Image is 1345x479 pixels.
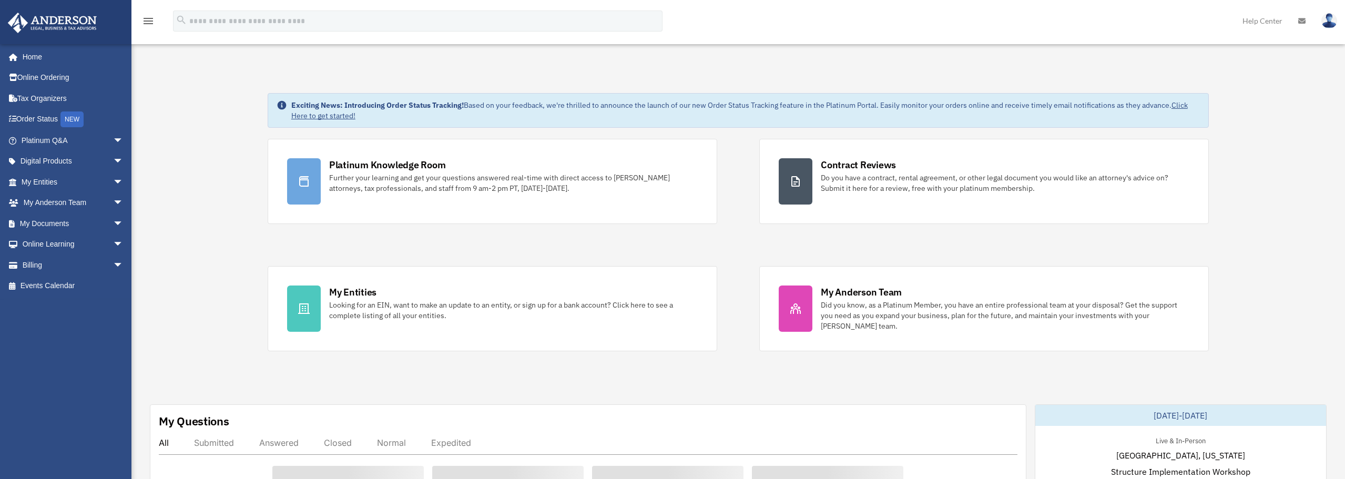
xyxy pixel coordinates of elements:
a: Digital Productsarrow_drop_down [7,151,139,172]
a: Order StatusNEW [7,109,139,130]
a: Billingarrow_drop_down [7,254,139,276]
div: My Entities [329,286,376,299]
a: My Entitiesarrow_drop_down [7,171,139,192]
span: arrow_drop_down [113,171,134,193]
a: My Documentsarrow_drop_down [7,213,139,234]
span: arrow_drop_down [113,192,134,214]
img: Anderson Advisors Platinum Portal [5,13,100,33]
div: Did you know, as a Platinum Member, you have an entire professional team at your disposal? Get th... [821,300,1189,331]
a: Contract Reviews Do you have a contract, rental agreement, or other legal document you would like... [759,139,1209,224]
span: arrow_drop_down [113,254,134,276]
strong: Exciting News: Introducing Order Status Tracking! [291,100,464,110]
a: My Entities Looking for an EIN, want to make an update to an entity, or sign up for a bank accoun... [268,266,717,351]
i: search [176,14,187,26]
div: Do you have a contract, rental agreement, or other legal document you would like an attorney's ad... [821,172,1189,193]
div: Submitted [194,437,234,448]
div: Looking for an EIN, want to make an update to an entity, or sign up for a bank account? Click her... [329,300,698,321]
span: arrow_drop_down [113,213,134,235]
div: NEW [60,111,84,127]
a: Home [7,46,134,67]
div: [DATE]-[DATE] [1035,405,1327,426]
div: All [159,437,169,448]
div: Expedited [431,437,471,448]
i: menu [142,15,155,27]
a: Online Ordering [7,67,139,88]
div: Live & In-Person [1147,434,1214,445]
div: Platinum Knowledge Room [329,158,446,171]
span: arrow_drop_down [113,234,134,256]
span: arrow_drop_down [113,130,134,151]
a: Online Learningarrow_drop_down [7,234,139,255]
div: Normal [377,437,406,448]
a: Events Calendar [7,276,139,297]
a: Platinum Knowledge Room Further your learning and get your questions answered real-time with dire... [268,139,717,224]
img: User Pic [1321,13,1337,28]
a: Tax Organizers [7,88,139,109]
a: Platinum Q&Aarrow_drop_down [7,130,139,151]
div: My Anderson Team [821,286,902,299]
a: Click Here to get started! [291,100,1188,120]
div: Answered [259,437,299,448]
div: Further your learning and get your questions answered real-time with direct access to [PERSON_NAM... [329,172,698,193]
a: menu [142,18,155,27]
div: Closed [324,437,352,448]
span: [GEOGRAPHIC_DATA], [US_STATE] [1116,449,1245,462]
div: My Questions [159,413,229,429]
a: My Anderson Team Did you know, as a Platinum Member, you have an entire professional team at your... [759,266,1209,351]
div: Based on your feedback, we're thrilled to announce the launch of our new Order Status Tracking fe... [291,100,1200,121]
div: Contract Reviews [821,158,896,171]
a: My Anderson Teamarrow_drop_down [7,192,139,213]
span: Structure Implementation Workshop [1111,465,1250,478]
span: arrow_drop_down [113,151,134,172]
